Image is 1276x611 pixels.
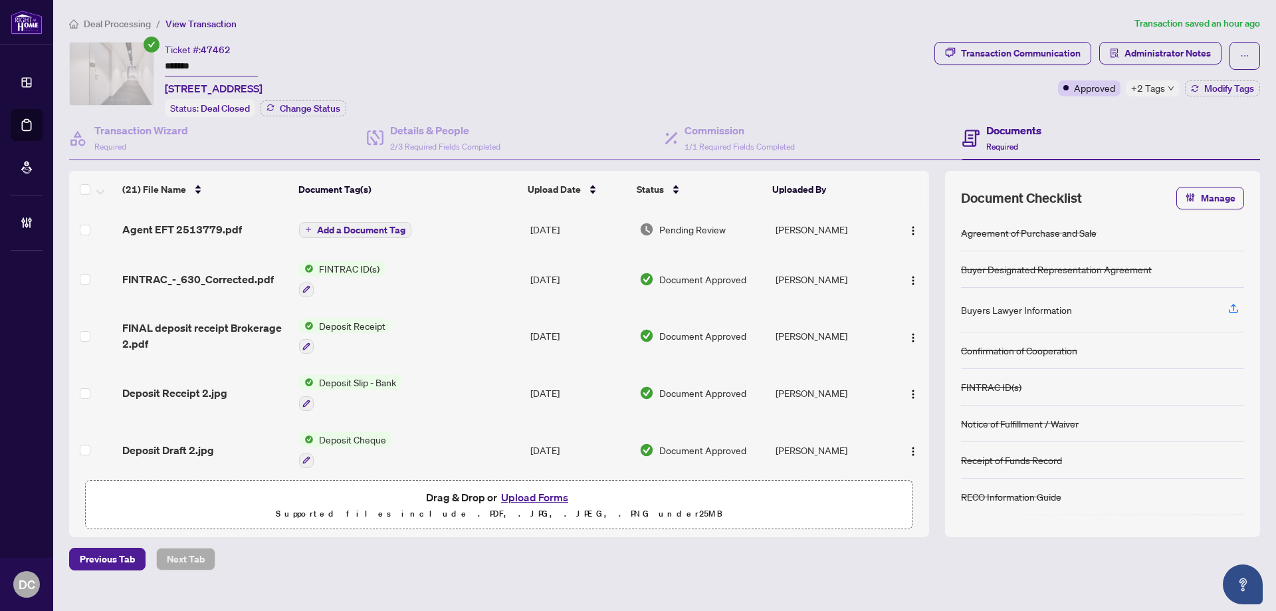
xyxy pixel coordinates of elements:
[497,489,572,506] button: Upload Forms
[1124,43,1211,64] span: Administrator Notes
[426,489,572,506] span: Drag & Drop or
[525,308,634,365] td: [DATE]
[314,261,385,276] span: FINTRAC ID(s)
[94,142,126,152] span: Required
[961,43,1081,64] div: Transaction Communication
[1074,80,1115,95] span: Approved
[770,364,891,422] td: [PERSON_NAME]
[639,272,654,287] img: Document Status
[903,325,924,346] button: Logo
[1201,187,1235,209] span: Manage
[1185,80,1260,96] button: Modify Tags
[659,386,746,400] span: Document Approved
[94,506,904,522] p: Supported files include .PDF, .JPG, .JPEG, .PNG under 25 MB
[961,189,1082,207] span: Document Checklist
[299,222,411,238] button: Add a Document Tag
[122,442,214,458] span: Deposit Draft 2.jpg
[986,142,1018,152] span: Required
[908,446,918,457] img: Logo
[903,269,924,290] button: Logo
[299,375,401,411] button: Status IconDeposit Slip - Bank
[165,80,263,96] span: [STREET_ADDRESS]
[908,332,918,343] img: Logo
[685,142,795,152] span: 1/1 Required Fields Completed
[961,489,1061,504] div: RECO Information Guide
[659,328,746,343] span: Document Approved
[908,389,918,400] img: Logo
[639,328,654,343] img: Document Status
[80,549,135,570] span: Previous Tab
[144,37,159,53] span: check-circle
[961,380,1021,394] div: FINTRAC ID(s)
[1110,49,1119,58] span: solution
[94,122,188,138] h4: Transaction Wizard
[631,171,767,208] th: Status
[314,318,391,333] span: Deposit Receipt
[1168,85,1174,92] span: down
[280,104,340,113] span: Change Status
[961,416,1079,431] div: Notice of Fulfillment / Waiver
[637,182,664,197] span: Status
[767,171,887,208] th: Uploaded By
[903,439,924,461] button: Logo
[299,261,385,297] button: Status IconFINTRAC ID(s)
[770,208,891,251] td: [PERSON_NAME]
[908,275,918,286] img: Logo
[69,548,146,570] button: Previous Tab
[1131,80,1165,96] span: +2 Tags
[1204,84,1254,93] span: Modify Tags
[299,221,411,238] button: Add a Document Tag
[317,225,405,235] span: Add a Document Tag
[525,251,634,308] td: [DATE]
[639,222,654,237] img: Document Status
[11,10,43,35] img: logo
[117,171,293,208] th: (21) File Name
[639,386,654,400] img: Document Status
[299,375,314,390] img: Status Icon
[70,43,154,105] img: IMG-C12281662_1.jpg
[986,122,1041,138] h4: Documents
[1240,51,1249,61] span: ellipsis
[86,481,912,530] span: Drag & Drop orUpload FormsSupported files include .PDF, .JPG, .JPEG, .PNG under25MB
[903,382,924,404] button: Logo
[934,42,1091,64] button: Transaction Communication
[525,208,634,251] td: [DATE]
[69,19,78,29] span: home
[299,261,314,276] img: Status Icon
[961,225,1097,240] div: Agreement of Purchase and Sale
[961,303,1072,317] div: Buyers Lawyer Information
[156,548,215,570] button: Next Tab
[1223,564,1263,604] button: Open asap
[659,272,746,287] span: Document Approved
[84,18,151,30] span: Deal Processing
[299,432,314,447] img: Status Icon
[165,18,237,30] span: View Transaction
[1176,187,1244,209] button: Manage
[201,44,231,56] span: 47462
[299,318,391,354] button: Status IconDeposit Receipt
[525,422,634,479] td: [DATE]
[390,122,500,138] h4: Details & People
[685,122,795,138] h4: Commission
[293,171,522,208] th: Document Tag(s)
[961,262,1152,277] div: Buyer Designated Representation Agreement
[390,142,500,152] span: 2/3 Required Fields Completed
[770,251,891,308] td: [PERSON_NAME]
[314,375,401,390] span: Deposit Slip - Bank
[314,432,391,447] span: Deposit Cheque
[122,182,186,197] span: (21) File Name
[659,222,726,237] span: Pending Review
[961,343,1077,358] div: Confirmation of Cooperation
[659,443,746,457] span: Document Approved
[201,102,250,114] span: Deal Closed
[122,271,274,287] span: FINTRAC_-_630_Corrected.pdf
[165,99,255,117] div: Status:
[122,320,288,352] span: FINAL deposit receipt Brokerage 2.pdf
[770,308,891,365] td: [PERSON_NAME]
[961,453,1062,467] div: Receipt of Funds Record
[156,16,160,31] li: /
[1134,16,1260,31] article: Transaction saved an hour ago
[299,318,314,333] img: Status Icon
[525,364,634,422] td: [DATE]
[299,432,391,468] button: Status IconDeposit Cheque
